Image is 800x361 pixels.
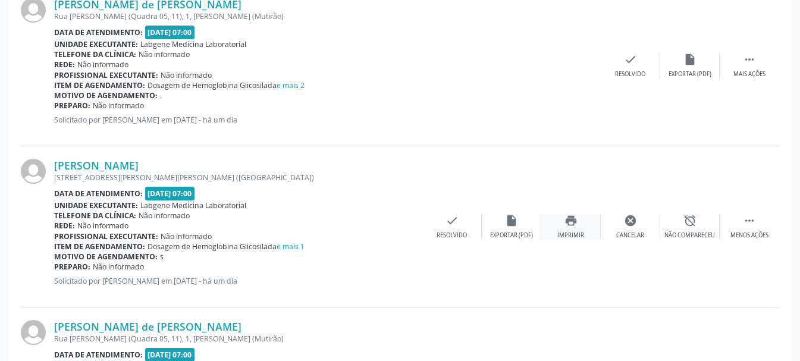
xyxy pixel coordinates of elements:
a: [PERSON_NAME] de [PERSON_NAME] [54,320,241,333]
div: Rua [PERSON_NAME] (Quadra 05, 11), 1, [PERSON_NAME] (Mutirão) [54,334,601,344]
span: Dosagem de Hemoglobina Glicosilada [148,241,305,252]
i: insert_drive_file [505,214,518,227]
b: Rede: [54,59,75,70]
p: Solicitado por [PERSON_NAME] em [DATE] - há um dia [54,115,601,125]
i:  [743,214,756,227]
div: Exportar (PDF) [490,231,533,240]
span: Não informado [139,211,190,221]
a: [PERSON_NAME] [54,159,139,172]
b: Telefone da clínica: [54,49,136,59]
i: cancel [624,214,637,227]
span: Não informado [139,49,190,59]
b: Rede: [54,221,75,231]
i: insert_drive_file [683,53,697,66]
div: Rua [PERSON_NAME] (Quadra 05, 11), 1, [PERSON_NAME] (Mutirão) [54,11,601,21]
div: Mais ações [733,70,766,79]
i: check [446,214,459,227]
div: [STREET_ADDRESS][PERSON_NAME][PERSON_NAME] ([GEOGRAPHIC_DATA]) [54,172,422,183]
p: Solicitado por [PERSON_NAME] em [DATE] - há um dia [54,276,422,286]
span: Não informado [77,221,128,231]
div: Cancelar [616,231,644,240]
span: Não informado [93,101,144,111]
b: Unidade executante: [54,39,138,49]
span: Não informado [161,70,212,80]
b: Profissional executante: [54,231,158,241]
span: Não informado [161,231,212,241]
b: Data de atendimento: [54,350,143,360]
b: Unidade executante: [54,200,138,211]
span: [DATE] 07:00 [145,26,195,39]
span: Dosagem de Hemoglobina Glicosilada [148,80,305,90]
b: Item de agendamento: [54,241,145,252]
b: Data de atendimento: [54,27,143,37]
b: Preparo: [54,101,90,111]
i:  [743,53,756,66]
div: Não compareceu [664,231,715,240]
b: Motivo de agendamento: [54,90,158,101]
a: e mais 1 [277,241,305,252]
span: . [160,90,162,101]
div: Resolvido [437,231,467,240]
b: Preparo: [54,262,90,272]
span: [DATE] 07:00 [145,187,195,200]
span: s [160,252,164,262]
span: Labgene Medicina Laboratorial [140,200,246,211]
span: Não informado [93,262,144,272]
div: Resolvido [615,70,645,79]
span: Labgene Medicina Laboratorial [140,39,246,49]
i: check [624,53,637,66]
b: Profissional executante: [54,70,158,80]
span: Não informado [77,59,128,70]
div: Menos ações [730,231,768,240]
b: Motivo de agendamento: [54,252,158,262]
i: print [564,214,578,227]
i: alarm_off [683,214,697,227]
div: Exportar (PDF) [669,70,711,79]
b: Item de agendamento: [54,80,145,90]
div: Imprimir [557,231,584,240]
b: Data de atendimento: [54,189,143,199]
img: img [21,159,46,184]
a: e mais 2 [277,80,305,90]
b: Telefone da clínica: [54,211,136,221]
img: img [21,320,46,345]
